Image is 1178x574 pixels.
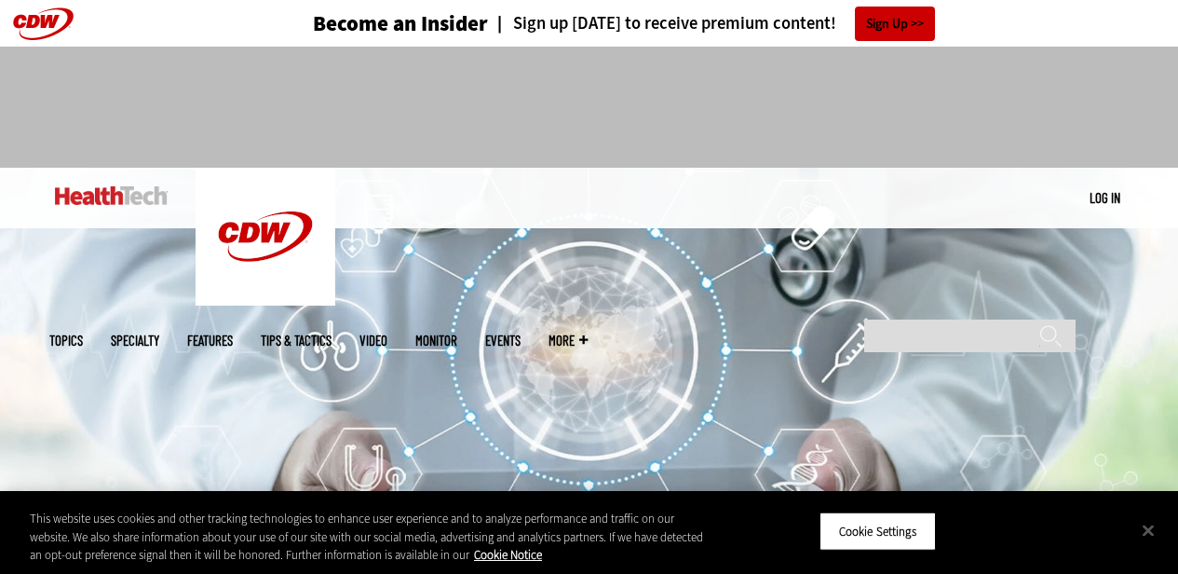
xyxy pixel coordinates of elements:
img: Home [55,186,168,205]
button: Close [1128,510,1169,551]
a: CDW [196,291,335,310]
a: Tips & Tactics [261,334,332,348]
div: User menu [1090,188,1120,208]
img: Home [196,168,335,306]
a: Log in [1090,189,1120,206]
a: Become an Insider [243,13,488,34]
iframe: advertisement [250,65,928,149]
a: MonITor [415,334,457,348]
span: Specialty [111,334,159,348]
a: More information about your privacy [474,547,542,563]
div: This website uses cookies and other tracking technologies to enhance user experience and to analy... [30,510,707,565]
button: Cookie Settings [819,512,936,551]
a: Sign Up [855,7,935,41]
a: Events [485,334,521,348]
a: Sign up [DATE] to receive premium content! [488,15,836,33]
a: Video [359,334,387,348]
span: Topics [49,334,83,348]
a: Features [187,334,233,348]
span: More [548,334,588,348]
h3: Become an Insider [313,13,488,34]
